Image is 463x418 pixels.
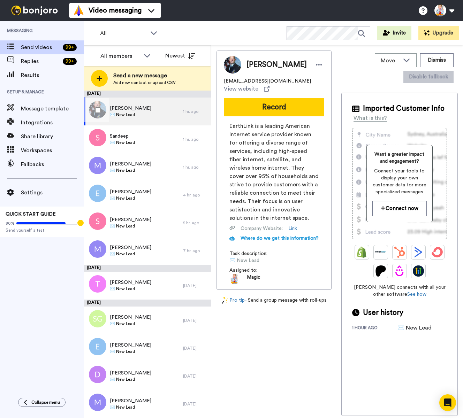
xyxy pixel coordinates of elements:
img: m.png [89,394,106,411]
img: e.png [89,338,106,355]
span: Move [381,56,400,65]
span: EarthLink is a leading American Internet service provider known for offering a diverse range of s... [229,122,319,222]
a: Link [288,225,297,232]
div: ✉️ New Lead [397,324,432,332]
div: - Send a group message with roll-ups [217,297,332,304]
div: 1 hr. ago [183,164,207,170]
img: ConvertKit [432,247,443,258]
div: 99 + [63,58,77,65]
button: Newest [160,49,200,63]
span: Replies [21,57,60,65]
span: [PERSON_NAME] [110,279,151,286]
span: [PERSON_NAME] [110,397,151,404]
span: Results [21,71,84,79]
div: 5 hr. ago [183,220,207,226]
a: Pro tip [222,297,245,304]
span: [PERSON_NAME] [110,370,151,377]
button: Collapse menu [18,398,66,407]
img: GoHighLevel [413,265,424,277]
span: User history [363,308,403,318]
span: Send videos [21,43,60,52]
img: Drip [394,265,405,277]
span: Collapse menu [31,400,60,405]
span: ✉️ New Lead [110,404,151,410]
div: 99 + [63,44,77,51]
div: Open Intercom Messenger [439,394,456,411]
img: s.png [89,212,106,230]
img: e.png [89,185,106,202]
span: View website [224,85,258,93]
img: bj-logo-header-white.svg [8,6,61,15]
img: Patreon [375,265,386,277]
span: Task description : [229,250,278,257]
span: Assigned to: [229,267,278,274]
span: [PERSON_NAME] [110,161,151,168]
button: Invite [377,26,411,40]
div: 1 hour ago [352,325,397,332]
span: [PERSON_NAME] [246,60,307,70]
button: Record [224,98,324,116]
img: Hubspot [394,247,405,258]
img: s.png [89,129,106,146]
span: Where do we get this information? [241,236,319,241]
img: Shopify [356,247,367,258]
button: Upgrade [418,26,459,40]
span: Integrations [21,118,84,127]
button: Connect now [372,201,427,216]
span: ✉️ New Lead [110,349,151,354]
span: ✉️ New Lead [229,257,296,264]
span: Share library [21,132,84,141]
span: [PERSON_NAME] [110,342,151,349]
span: [PERSON_NAME] [110,244,151,251]
span: [PERSON_NAME] [110,314,151,321]
div: [DATE] [183,373,207,379]
span: [PERSON_NAME] [110,188,151,195]
div: [DATE] [84,300,211,307]
button: Disable fallback [403,71,454,83]
span: [PERSON_NAME] [110,105,151,112]
button: Dismiss [420,53,454,67]
div: [DATE] [84,91,211,98]
span: QUICK START GUIDE [6,212,56,217]
div: 1 hr. ago [183,109,207,114]
span: Want a greater impact and engagement? [372,151,427,165]
span: Imported Customer Info [363,103,445,114]
div: [DATE] [183,401,207,407]
span: ✉️ New Lead [110,321,151,326]
a: See how [407,292,426,297]
span: ✉️ New Lead [110,377,151,382]
div: All members [100,52,140,60]
span: Add new contact or upload CSV [113,80,176,85]
div: 4 hr. ago [183,192,207,198]
span: Magic [247,274,260,284]
div: [DATE] [183,346,207,351]
img: Ontraport [375,247,386,258]
img: Image of FRED D Trabulsy [224,56,241,73]
div: [DATE] [84,265,211,272]
div: 7 hr. ago [183,248,207,254]
span: ✉️ New Lead [110,195,151,201]
span: ✉️ New Lead [110,140,135,145]
div: Tooltip anchor [77,220,84,226]
span: ✉️ New Lead [110,286,151,292]
img: d.png [89,366,106,383]
span: Send yourself a test [6,227,78,233]
img: sg.png [89,310,106,327]
span: ✉️ New Lead [110,112,151,117]
span: Sandeep [110,133,135,140]
span: Fallbacks [21,160,84,169]
img: m.png [89,157,106,174]
span: ✉️ New Lead [110,251,151,257]
span: Workspaces [21,146,84,155]
span: Send a new message [113,71,176,80]
div: 1 hr. ago [183,137,207,142]
img: t.png [89,275,106,293]
span: Message template [21,104,84,113]
img: ActiveCampaign [413,247,424,258]
div: [DATE] [183,283,207,288]
span: 80% [6,220,15,226]
span: All [100,29,147,38]
span: Settings [21,188,84,197]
